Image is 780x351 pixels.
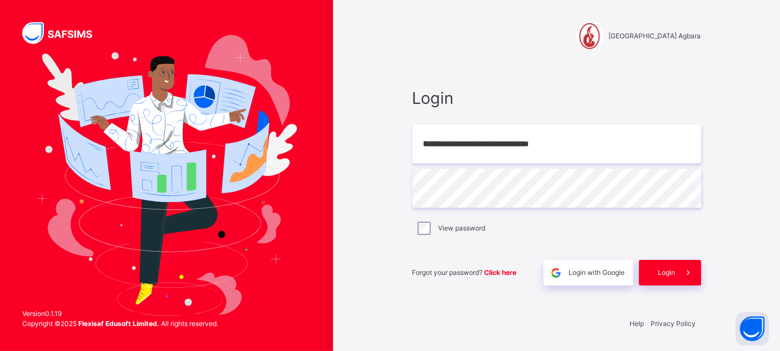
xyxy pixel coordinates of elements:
a: Help [630,319,645,328]
span: Forgot your password? [412,268,517,277]
label: View password [439,223,486,233]
img: Hero Image [36,35,297,316]
img: google.396cfc9801f0270233282035f929180a.svg [550,267,562,279]
span: Login [412,86,701,110]
a: Privacy Policy [651,319,696,328]
a: Click here [485,268,517,277]
span: Login with Google [569,268,625,278]
strong: Flexisaf Edusoft Limited. [78,319,159,328]
img: SAFSIMS Logo [22,22,105,44]
span: [GEOGRAPHIC_DATA] Agbara [609,31,701,41]
span: Login [658,268,676,278]
span: Copyright © 2025 All rights reserved. [22,319,218,328]
span: Version 0.1.19 [22,309,218,319]
button: Open asap [736,312,769,345]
